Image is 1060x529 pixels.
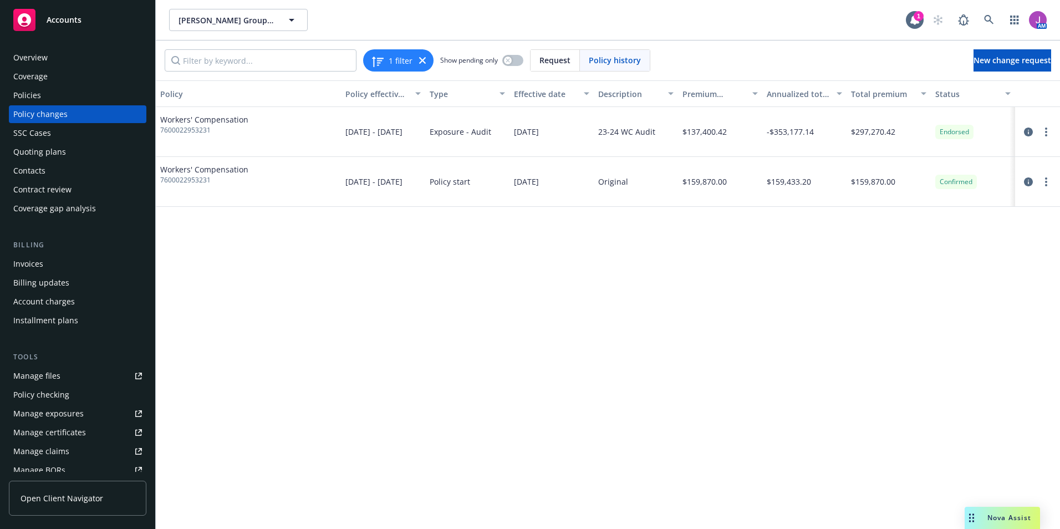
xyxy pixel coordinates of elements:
a: Manage files [9,367,146,385]
a: Manage exposures [9,405,146,423]
span: -$353,177.14 [767,126,814,138]
span: Endorsed [940,127,969,137]
div: Invoices [13,255,43,273]
div: 23-24 WC Audit [598,126,655,138]
div: Type [430,88,493,100]
a: SSC Cases [9,124,146,142]
div: Policy [160,88,337,100]
button: Policy [156,80,341,107]
button: Premium change [678,80,762,107]
div: Billing updates [13,274,69,292]
div: Policy effective dates [345,88,409,100]
button: Annualized total premium change [762,80,847,107]
a: Switch app [1003,9,1026,31]
a: circleInformation [1022,125,1035,139]
span: $137,400.42 [682,126,727,138]
span: 1 filter [389,55,412,67]
a: Coverage [9,68,146,85]
span: $159,870.00 [682,176,727,187]
a: Search [978,9,1000,31]
a: Account charges [9,293,146,311]
span: 7600022953231 [160,125,248,135]
div: Policy checking [13,386,69,404]
button: Status [931,80,1015,107]
div: Account charges [13,293,75,311]
a: Coverage gap analysis [9,200,146,217]
button: Description [594,80,678,107]
div: Annualized total premium change [767,88,830,100]
div: Total premium [851,88,914,100]
div: Coverage [13,68,48,85]
span: $297,270.42 [851,126,895,138]
span: [DATE] [514,126,539,138]
a: Billing updates [9,274,146,292]
a: Policies [9,87,146,104]
div: Overview [13,49,48,67]
span: [PERSON_NAME] Group, Inc.; [PERSON_NAME] Group Construction Company, Inc.; Contractors Equipment ... [179,14,274,26]
div: Installment plans [13,312,78,329]
div: Premium change [682,88,746,100]
a: Invoices [9,255,146,273]
a: circleInformation [1022,175,1035,189]
span: Workers' Compensation [160,164,248,175]
a: Accounts [9,4,146,35]
a: more [1039,125,1053,139]
div: Manage files [13,367,60,385]
div: Effective date [514,88,577,100]
span: [DATE] [514,176,539,187]
div: Policies [13,87,41,104]
div: Contract review [13,181,72,199]
div: Manage BORs [13,461,65,479]
a: Manage certificates [9,424,146,441]
button: Type [425,80,509,107]
span: Policy start [430,176,470,187]
a: Start snowing [927,9,949,31]
span: Workers' Compensation [160,114,248,125]
div: Manage claims [13,442,69,460]
div: Original [598,176,628,187]
button: Policy effective dates [341,80,425,107]
a: Policy changes [9,105,146,123]
div: Coverage gap analysis [13,200,96,217]
span: [DATE] - [DATE] [345,126,402,138]
span: Confirmed [940,177,972,187]
a: Manage claims [9,442,146,460]
div: Status [935,88,998,100]
div: Contacts [13,162,45,180]
span: Nova Assist [987,513,1031,522]
a: New change request [974,49,1051,72]
a: Policy checking [9,386,146,404]
div: Quoting plans [13,143,66,161]
div: Drag to move [965,507,979,529]
input: Filter by keyword... [165,49,356,72]
span: [DATE] - [DATE] [345,176,402,187]
div: Tools [9,352,146,363]
a: Manage BORs [9,461,146,479]
div: Description [598,88,661,100]
span: $159,870.00 [851,176,895,187]
div: Policy changes [13,105,68,123]
img: photo [1029,11,1047,29]
span: $159,433.20 [767,176,811,187]
div: 1 [914,11,924,21]
button: Nova Assist [965,507,1040,529]
a: Contacts [9,162,146,180]
a: more [1039,175,1053,189]
a: Report a Bug [952,9,975,31]
span: Policy history [589,54,641,66]
button: Effective date [509,80,594,107]
a: Contract review [9,181,146,199]
div: SSC Cases [13,124,51,142]
span: Request [539,54,570,66]
div: Manage exposures [13,405,84,423]
span: New change request [974,55,1051,65]
a: Installment plans [9,312,146,329]
button: Total premium [847,80,931,107]
span: Exposure - Audit [430,126,491,138]
span: 7600022953231 [160,175,248,185]
button: [PERSON_NAME] Group, Inc.; [PERSON_NAME] Group Construction Company, Inc.; Contractors Equipment ... [169,9,308,31]
div: Manage certificates [13,424,86,441]
span: Show pending only [440,55,498,65]
a: Quoting plans [9,143,146,161]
